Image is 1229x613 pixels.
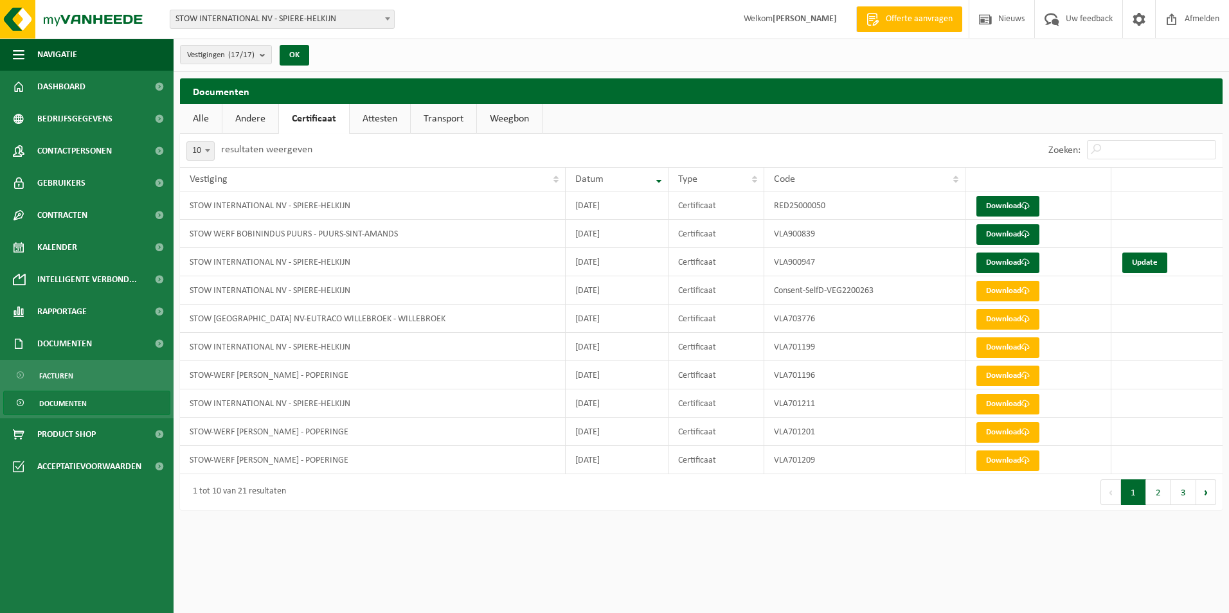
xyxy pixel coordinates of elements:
td: VLA701199 [764,333,966,361]
label: resultaten weergeven [221,145,312,155]
a: Alle [180,104,222,134]
td: STOW [GEOGRAPHIC_DATA] NV-EUTRACO WILLEBROEK - WILLEBROEK [180,305,566,333]
td: [DATE] [566,418,668,446]
td: [DATE] [566,361,668,389]
a: Attesten [350,104,410,134]
span: Documenten [39,391,87,416]
td: STOW-WERF [PERSON_NAME] - POPERINGE [180,361,566,389]
td: [DATE] [566,446,668,474]
td: [DATE] [566,333,668,361]
td: [DATE] [566,248,668,276]
a: Download [976,196,1039,217]
button: Previous [1100,479,1121,505]
td: VLA900839 [764,220,966,248]
td: [DATE] [566,276,668,305]
button: 3 [1171,479,1196,505]
a: Offerte aanvragen [856,6,962,32]
a: Weegbon [477,104,542,134]
span: Contracten [37,199,87,231]
span: Navigatie [37,39,77,71]
a: Facturen [3,363,170,387]
button: Next [1196,479,1216,505]
a: Update [1122,253,1167,273]
td: Consent-SelfD-VEG2200263 [764,276,966,305]
a: Certificaat [279,104,349,134]
strong: [PERSON_NAME] [773,14,837,24]
td: STOW INTERNATIONAL NV - SPIERE-HELKIJN [180,191,566,220]
td: STOW INTERNATIONAL NV - SPIERE-HELKIJN [180,248,566,276]
button: 2 [1146,479,1171,505]
td: RED25000050 [764,191,966,220]
a: Download [976,309,1039,330]
span: Intelligente verbond... [37,263,137,296]
td: Certificaat [668,361,764,389]
td: STOW-WERF [PERSON_NAME] - POPERINGE [180,418,566,446]
span: Gebruikers [37,167,85,199]
span: Dashboard [37,71,85,103]
a: Download [976,366,1039,386]
span: Documenten [37,328,92,360]
td: VLA701201 [764,418,966,446]
td: STOW-WERF [PERSON_NAME] - POPERINGE [180,446,566,474]
td: STOW INTERNATIONAL NV - SPIERE-HELKIJN [180,276,566,305]
count: (17/17) [228,51,255,59]
span: STOW INTERNATIONAL NV - SPIERE-HELKIJN [170,10,394,28]
span: Product Shop [37,418,96,450]
span: 10 [186,141,215,161]
button: 1 [1121,479,1146,505]
label: Zoeken: [1048,145,1081,155]
a: Documenten [3,391,170,415]
span: Datum [575,174,604,184]
h2: Documenten [180,78,1223,103]
button: Vestigingen(17/17) [180,45,272,64]
span: Kalender [37,231,77,263]
div: 1 tot 10 van 21 resultaten [186,481,286,504]
span: Vestiging [190,174,228,184]
td: Certificaat [668,446,764,474]
td: Certificaat [668,418,764,446]
a: Download [976,394,1039,414]
span: Vestigingen [187,46,255,65]
span: Code [774,174,795,184]
td: Certificaat [668,220,764,248]
td: VLA701211 [764,389,966,418]
span: Offerte aanvragen [883,13,956,26]
span: Acceptatievoorwaarden [37,450,141,483]
td: Certificaat [668,389,764,418]
a: Download [976,253,1039,273]
span: Rapportage [37,296,87,328]
a: Andere [222,104,278,134]
td: Certificaat [668,305,764,333]
td: VLA900947 [764,248,966,276]
td: [DATE] [566,220,668,248]
td: STOW INTERNATIONAL NV - SPIERE-HELKIJN [180,389,566,418]
span: Contactpersonen [37,135,112,167]
td: STOW WERF BOBININDUS PUURS - PUURS-SINT-AMANDS [180,220,566,248]
td: [DATE] [566,305,668,333]
td: VLA701209 [764,446,966,474]
button: OK [280,45,309,66]
a: Download [976,450,1039,471]
a: Download [976,337,1039,358]
td: Certificaat [668,248,764,276]
span: STOW INTERNATIONAL NV - SPIERE-HELKIJN [170,10,395,29]
a: Download [976,224,1039,245]
span: Facturen [39,364,73,388]
td: VLA701196 [764,361,966,389]
td: Certificaat [668,276,764,305]
span: Bedrijfsgegevens [37,103,112,135]
a: Download [976,281,1039,301]
span: 10 [187,142,214,160]
a: Transport [411,104,476,134]
td: Certificaat [668,333,764,361]
span: Type [678,174,697,184]
a: Download [976,422,1039,443]
td: [DATE] [566,389,668,418]
td: VLA703776 [764,305,966,333]
td: [DATE] [566,191,668,220]
td: Certificaat [668,191,764,220]
td: STOW INTERNATIONAL NV - SPIERE-HELKIJN [180,333,566,361]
